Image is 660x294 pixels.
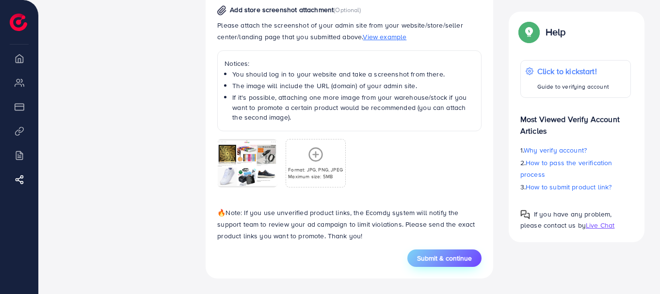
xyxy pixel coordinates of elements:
p: Notices: [225,58,474,69]
p: Format: JPG, PNG, JPEG [288,166,343,173]
span: Submit & continue [417,253,472,263]
li: The image will include the URL (domain) of your admin site. [232,81,474,91]
p: 1. [520,144,631,156]
span: 🔥 [217,208,225,217]
p: Note: If you use unverified product links, the Ecomdy system will notify the support team to revi... [217,207,482,242]
span: (Optional) [334,5,361,14]
span: Live Chat [586,220,614,230]
p: Please attach the screenshot of your admin site from your website/store/seller center/landing pag... [217,19,482,43]
p: 2. [520,157,631,180]
span: Add store screenshot attachment [230,5,334,15]
p: Maximum size: 5MB [288,173,343,180]
p: 3. [520,181,631,193]
span: How to pass the verification process [520,158,612,179]
img: img uploaded [217,140,277,186]
img: Popup guide [520,210,530,219]
span: How to submit product link? [526,182,612,192]
p: Click to kickstart! [537,65,609,77]
p: Guide to verifying account [537,81,609,93]
img: img [217,5,226,15]
span: View example [363,32,406,42]
iframe: Chat [619,250,653,287]
button: Submit & continue [407,249,482,267]
li: You should log in to your website and take a screenshot from there. [232,69,474,79]
img: logo [10,14,27,31]
p: Help [546,26,566,38]
span: If you have any problem, please contact us by [520,209,612,230]
p: Most Viewed Verify Account Articles [520,106,631,137]
img: Popup guide [520,23,538,41]
span: Why verify account? [524,145,587,155]
li: If it's possible, attaching one more image from your warehouse/stock if you want to promote a cer... [232,93,474,122]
